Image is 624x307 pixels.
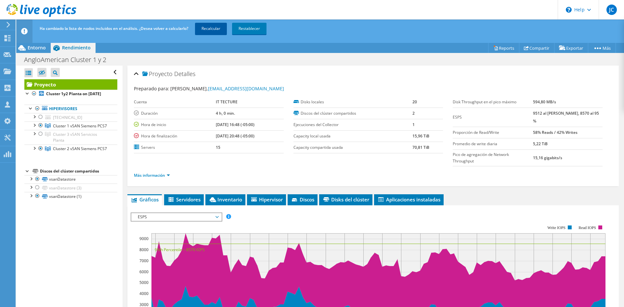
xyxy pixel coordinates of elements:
label: Pico de agregación de Network Throughput [453,151,533,164]
b: 4 h, 0 min. [216,110,235,116]
span: Gráficos [131,196,159,203]
a: Exportar [554,43,588,53]
span: Rendimiento [62,45,91,51]
label: Proporción de Read/Write [453,129,533,136]
a: Reports [488,43,519,53]
text: 9000 [139,236,149,241]
a: Cluster 1 vSAN Siemens PCS7 [24,122,117,130]
a: vsanDatastore (1) [24,192,117,200]
b: 15,96 TiB [412,133,429,139]
a: Cluster 3 vSAN Servicios Planta [24,130,117,144]
a: vsanDatastore (3) [24,184,117,192]
label: Disk Throughput en el pico máximo [453,99,533,105]
a: Recalcular [195,23,227,34]
b: Cluster 1y2 Planta on [DATE] [46,91,101,96]
b: 1 [412,122,415,127]
b: [DATE] 16:48 (-05:00) [216,122,254,127]
span: Detalles [174,70,195,78]
b: [DATE] 20:48 (-05:00) [216,133,254,139]
a: Cluster 2 vSAN Siemens PCS7 [24,145,117,153]
text: Write IOPS [547,225,565,230]
div: Discos del clúster compartidos [40,167,117,175]
span: Cluster 2 vSAN Siemens PCS7 [53,146,107,151]
a: [EMAIL_ADDRESS][DOMAIN_NAME] [208,85,284,92]
b: 5,22 TiB [533,141,548,147]
label: ESPS [453,114,533,121]
label: Preparado para: [134,85,169,92]
label: Servers [134,144,215,151]
span: Aplicaciones instaladas [377,196,440,203]
text: 95th Percentile = 8570 IOPS [155,247,205,252]
label: Capacity compartida usada [293,144,413,151]
b: 70,81 TiB [412,145,429,150]
b: 15 [216,145,220,150]
span: Entorno [28,45,46,51]
span: Inventario [209,196,242,203]
span: Cluster 1 vSAN Siemens PCS7 [53,123,107,129]
text: 4000 [139,291,149,296]
label: Promedio de write diaria [453,141,533,147]
label: Cuenta [134,99,215,105]
a: [TECHNICAL_ID] [24,113,117,122]
b: 15,16 gigabits/s [533,155,562,160]
text: Read IOPS [579,225,596,230]
label: Discos del clúster compartidos [293,110,413,117]
a: Proyecto [24,79,117,90]
b: IT TECTURE [216,99,238,105]
a: Restablecer [232,23,266,34]
text: 6000 [139,269,149,275]
span: Servidores [167,196,201,203]
b: 9512 al [PERSON_NAME], 8570 al 95 % [533,110,599,124]
a: vsanDatastore [24,175,117,184]
span: Disks del clúster [322,196,369,203]
a: Compartir [519,43,554,53]
label: Duración [134,110,215,117]
a: Más [588,43,616,53]
a: Más información [134,173,170,178]
span: Ha cambiado la lista de nodos incluidos en el análisis. ¿Desea volver a calcularlo? [40,26,188,31]
text: 5000 [139,280,149,285]
span: [PERSON_NAME], [170,85,284,92]
b: 2 [412,110,415,116]
label: Hora de inicio [134,122,215,128]
span: JC [606,5,617,15]
text: 8000 [139,247,149,252]
span: Proyecto [142,71,173,77]
b: 594,80 MB/s [533,99,556,105]
span: Hipervisor [250,196,283,203]
span: Cluster 3 vSAN Servicios Planta [53,132,97,143]
span: ESPS [135,213,218,221]
a: Cluster 1y2 Planta on [DATE] [24,90,117,98]
b: 20 [412,99,417,105]
a: Hipervisores [24,105,117,113]
text: 7000 [139,258,149,263]
svg: \n [566,7,572,13]
label: Disks locales [293,99,413,105]
b: 58% Reads / 42% Writes [533,130,578,135]
span: Discos [291,196,314,203]
label: Ejecuciones del Collector [293,122,413,128]
label: Hora de finalización [134,133,215,139]
h1: AngloAmerican Cluster 1 y 2 [21,56,116,63]
span: [TECHNICAL_ID] [53,115,82,120]
label: Capacity local usada [293,133,413,139]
